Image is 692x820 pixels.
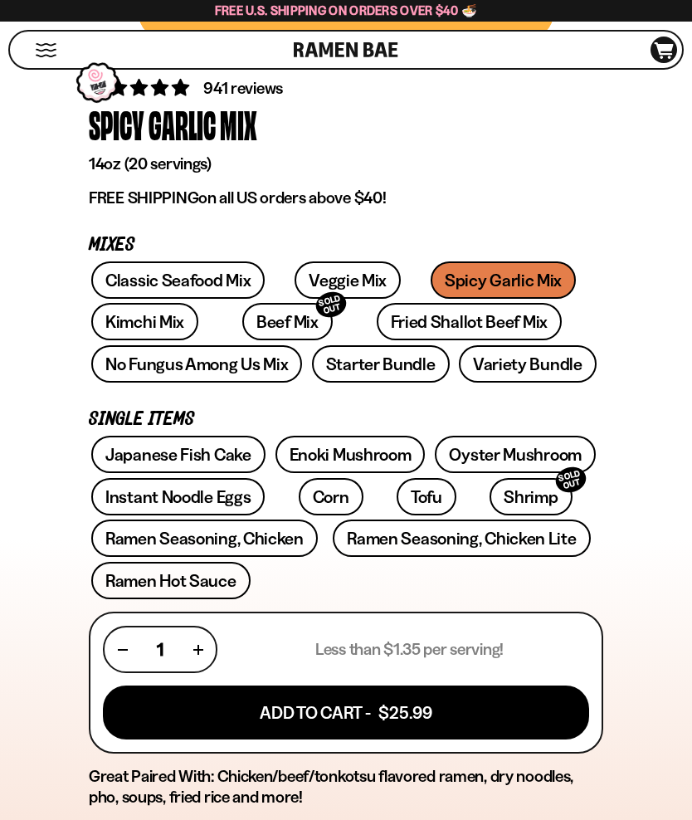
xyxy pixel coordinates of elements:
[299,478,363,515] a: Corn
[275,436,426,473] a: Enoki Mushroom
[91,520,318,557] a: Ramen Seasoning, Chicken
[89,237,603,253] p: Mixes
[397,478,456,515] a: Tofu
[91,436,266,473] a: Japanese Fish Cake
[242,303,333,340] a: Beef MixSOLD OUT
[89,188,603,208] p: on all US orders above $40!
[91,261,265,299] a: Classic Seafood Mix
[295,261,401,299] a: Veggie Mix
[91,562,251,599] a: Ramen Hot Sauce
[91,303,198,340] a: Kimchi Mix
[89,100,144,149] div: Spicy
[313,289,349,321] div: SOLD OUT
[459,345,597,383] a: Variety Bundle
[553,463,589,495] div: SOLD OUT
[312,345,450,383] a: Starter Bundle
[91,478,265,515] a: Instant Noodle Eggs
[89,188,198,207] strong: FREE SHIPPING
[203,78,283,98] span: 941 reviews
[220,100,257,149] div: Mix
[377,303,562,340] a: Fried Shallot Beef Mix
[315,639,504,660] p: Less than $1.35 per serving!
[89,154,603,174] p: 14oz (20 servings)
[91,345,302,383] a: No Fungus Among Us Mix
[89,766,603,808] h2: Great Paired With: Chicken/beef/tonkotsu flavored ramen, dry noodles, pho, soups, fried rice and ...
[103,686,589,739] button: Add To Cart - $25.99
[149,100,216,149] div: Garlic
[215,2,478,18] span: Free U.S. Shipping on Orders over $40 🍜
[490,478,572,515] a: ShrimpSOLD OUT
[35,43,57,57] button: Mobile Menu Trigger
[333,520,590,557] a: Ramen Seasoning, Chicken Lite
[435,436,596,473] a: Oyster Mushroom
[157,639,163,660] span: 1
[89,412,603,427] p: Single Items
[89,77,192,98] span: 4.75 stars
